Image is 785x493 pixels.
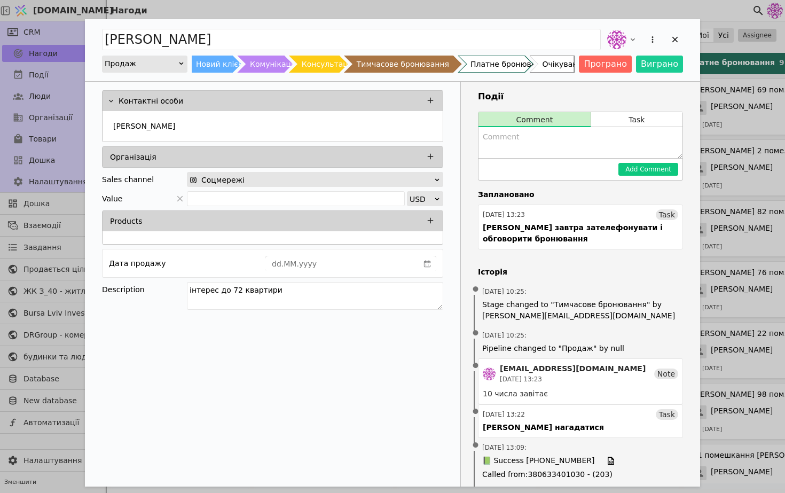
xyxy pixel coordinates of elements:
[618,163,678,176] button: Add Comment
[102,191,122,206] span: Value
[478,112,591,127] button: Comment
[542,56,586,73] div: Очікування
[302,56,355,73] div: Консультація
[636,56,683,73] button: Виграно
[579,56,632,73] button: Програно
[483,388,678,400] div: 10 числа завітає
[187,282,443,310] textarea: інтерес до 72 квартири
[470,320,481,347] span: •
[500,363,646,374] div: [EMAIL_ADDRESS][DOMAIN_NAME]
[500,374,646,384] div: [DATE] 13:23
[482,443,527,452] span: [DATE] 13:09 :
[102,172,154,187] div: Sales channel
[113,121,175,132] p: [PERSON_NAME]
[109,256,166,271] div: Дата продажу
[470,398,481,426] span: •
[482,331,527,340] span: [DATE] 10:25 :
[470,276,481,303] span: •
[483,367,496,380] img: de
[659,209,675,220] span: Task
[483,422,604,433] div: [PERSON_NAME] нагадатися
[478,90,683,103] h3: Події
[478,189,683,200] h4: Заплановано
[483,210,525,220] div: [DATE] 13:23
[423,260,431,268] svg: calender simple
[110,152,156,163] p: Організація
[201,173,245,187] span: Соцмережі
[110,216,142,227] p: Products
[470,353,481,380] span: •
[607,30,626,49] img: de
[250,56,297,73] div: Комунікація
[482,299,679,322] span: Stage changed to "Тимчасове бронювання" by [PERSON_NAME][EMAIL_ADDRESS][DOMAIN_NAME]
[119,96,183,107] p: Контактні особи
[482,287,527,296] span: [DATE] 10:25 :
[102,282,187,297] div: Description
[483,410,525,419] div: [DATE] 13:22
[190,176,197,184] img: instagram.svg
[591,112,682,127] button: Task
[482,455,594,467] span: 📗 Success [PHONE_NUMBER]
[659,409,675,420] span: Task
[482,469,679,480] span: Called from : 380633401030 - (203)
[470,432,481,459] span: •
[478,267,683,278] h4: Історія
[410,192,434,207] div: USD
[470,56,550,73] div: Платне бронювання
[657,369,675,379] span: Note
[482,343,679,354] span: Pipeline changed to "Продаж" by null
[483,222,678,245] div: [PERSON_NAME] завтра зателефонувати і обговорити бронювання
[105,56,178,71] div: Продаж
[357,56,449,73] div: Тимчасове бронювання
[266,256,419,271] input: dd.MM.yyyy
[196,56,247,73] div: Новий клієнт
[85,19,700,487] div: Add Opportunity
